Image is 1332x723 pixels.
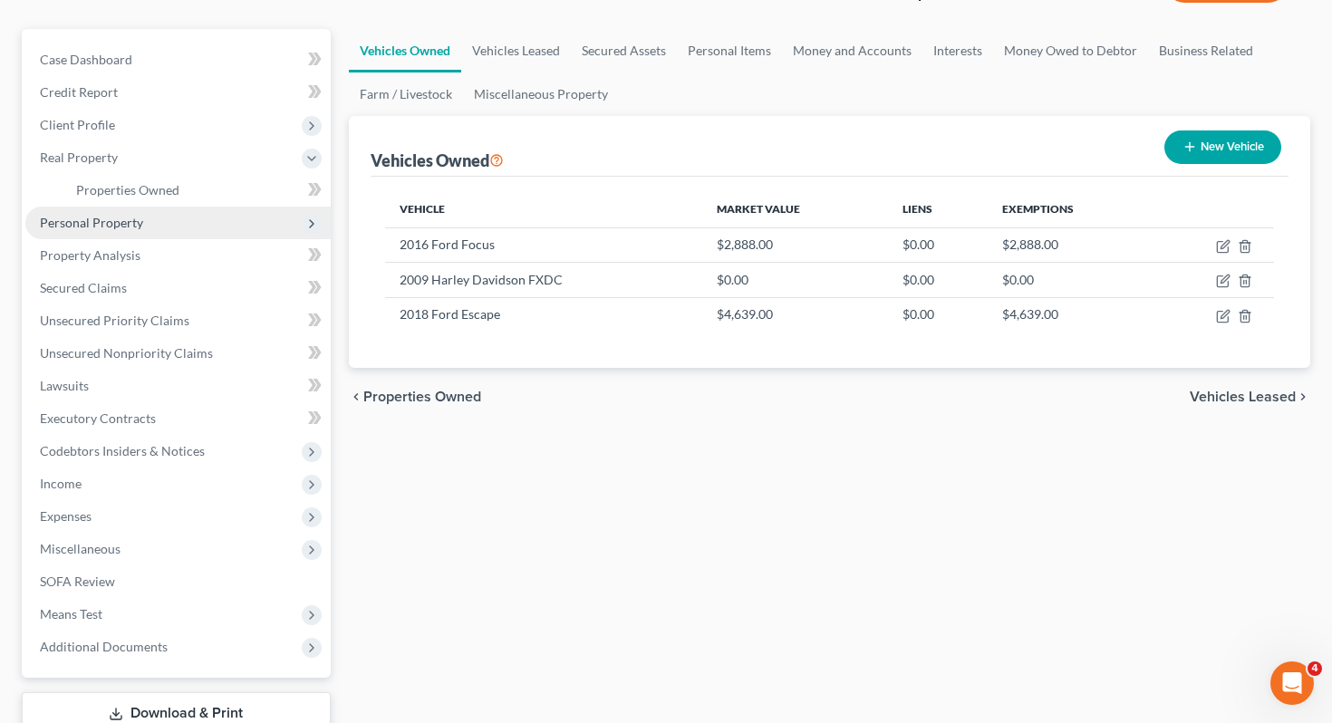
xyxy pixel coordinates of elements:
a: Money Owed to Debtor [993,29,1148,72]
span: Properties Owned [363,390,481,404]
span: Executory Contracts [40,410,156,426]
a: Secured Assets [571,29,677,72]
td: 2018 Ford Escape [385,297,702,332]
td: 2016 Ford Focus [385,227,702,262]
a: Case Dashboard [25,43,331,76]
span: Codebtors Insiders & Notices [40,443,205,458]
td: $2,888.00 [988,227,1153,262]
th: Liens [888,191,989,227]
td: $0.00 [988,263,1153,297]
th: Exemptions [988,191,1153,227]
span: Lawsuits [40,378,89,393]
a: Properties Owned [62,174,331,207]
i: chevron_right [1296,390,1310,404]
span: Unsecured Nonpriority Claims [40,345,213,361]
td: $4,639.00 [702,297,888,332]
span: SOFA Review [40,574,115,589]
th: Market Value [702,191,888,227]
a: Executory Contracts [25,402,331,435]
span: Case Dashboard [40,52,132,67]
button: New Vehicle [1164,130,1281,164]
a: Vehicles Leased [461,29,571,72]
a: Vehicles Owned [349,29,461,72]
span: Real Property [40,149,118,165]
a: Credit Report [25,76,331,109]
iframe: Intercom live chat [1270,661,1314,705]
button: chevron_left Properties Owned [349,390,481,404]
span: Personal Property [40,215,143,230]
span: Means Test [40,606,102,622]
a: Unsecured Priority Claims [25,304,331,337]
a: Secured Claims [25,272,331,304]
span: Vehicles Leased [1190,390,1296,404]
a: Lawsuits [25,370,331,402]
span: 4 [1308,661,1322,676]
span: Income [40,476,82,491]
td: $0.00 [888,263,989,297]
td: $4,639.00 [988,297,1153,332]
span: Additional Documents [40,639,168,654]
span: Secured Claims [40,280,127,295]
span: Unsecured Priority Claims [40,313,189,328]
span: Miscellaneous [40,541,121,556]
th: Vehicle [385,191,702,227]
td: $0.00 [888,227,989,262]
a: Unsecured Nonpriority Claims [25,337,331,370]
a: Business Related [1148,29,1264,72]
td: 2009 Harley Davidson FXDC [385,263,702,297]
a: Interests [922,29,993,72]
span: Client Profile [40,117,115,132]
a: Personal Items [677,29,782,72]
a: Property Analysis [25,239,331,272]
a: Miscellaneous Property [463,72,619,116]
a: Money and Accounts [782,29,922,72]
a: SOFA Review [25,565,331,598]
a: Farm / Livestock [349,72,463,116]
span: Expenses [40,508,92,524]
td: $0.00 [702,263,888,297]
span: Properties Owned [76,182,179,198]
button: Vehicles Leased chevron_right [1190,390,1310,404]
span: Property Analysis [40,247,140,263]
span: Credit Report [40,84,118,100]
td: $0.00 [888,297,989,332]
i: chevron_left [349,390,363,404]
td: $2,888.00 [702,227,888,262]
div: Vehicles Owned [371,149,504,171]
